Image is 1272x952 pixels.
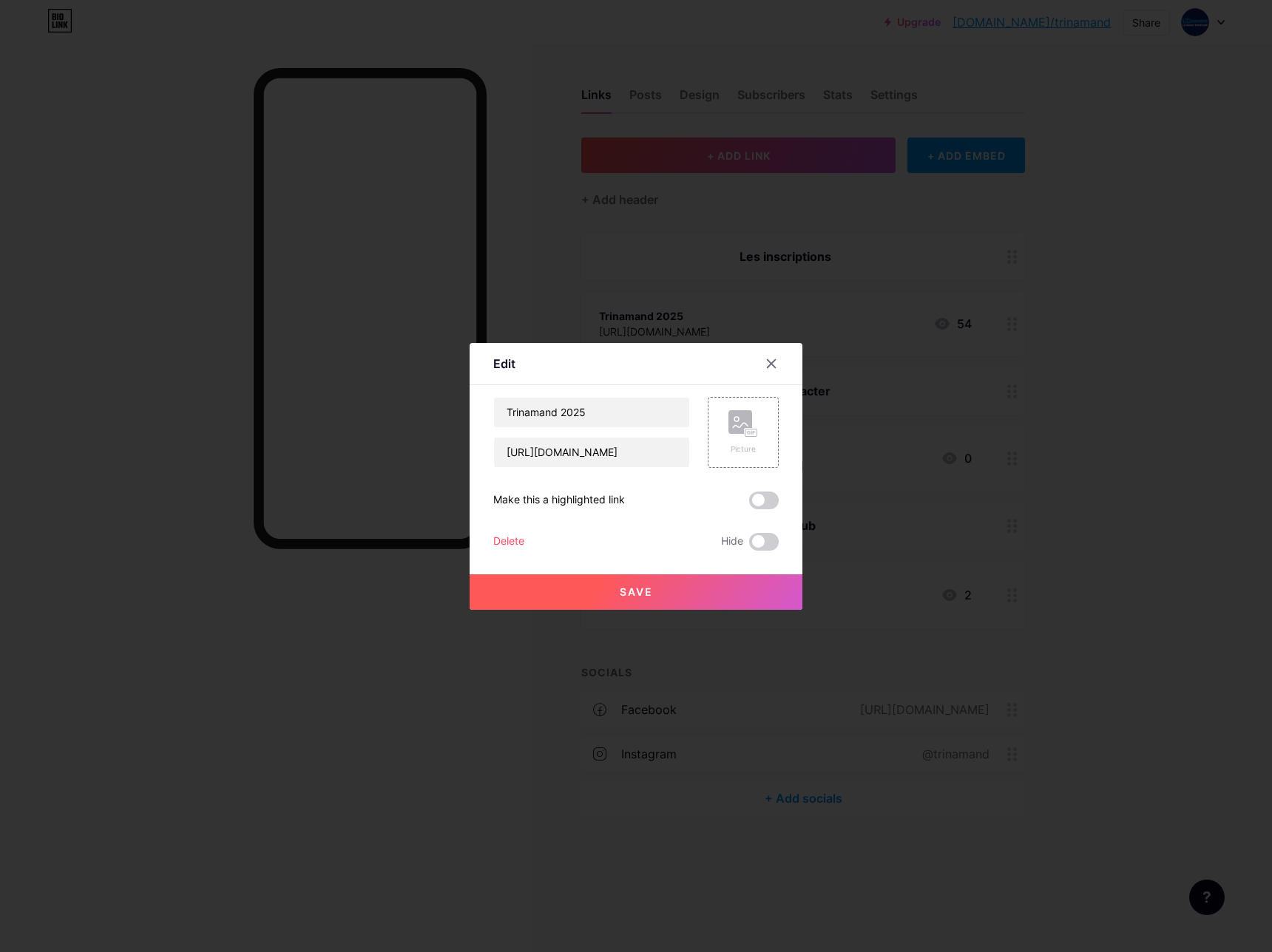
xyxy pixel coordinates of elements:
input: URL [494,438,689,467]
button: Save [470,574,802,610]
span: Hide [721,533,743,551]
div: Make this a highlighted link [493,492,625,509]
div: Delete [493,533,524,551]
span: Save [620,585,653,598]
div: Picture [728,443,758,455]
div: Edit [493,355,515,373]
input: Title [494,398,689,427]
